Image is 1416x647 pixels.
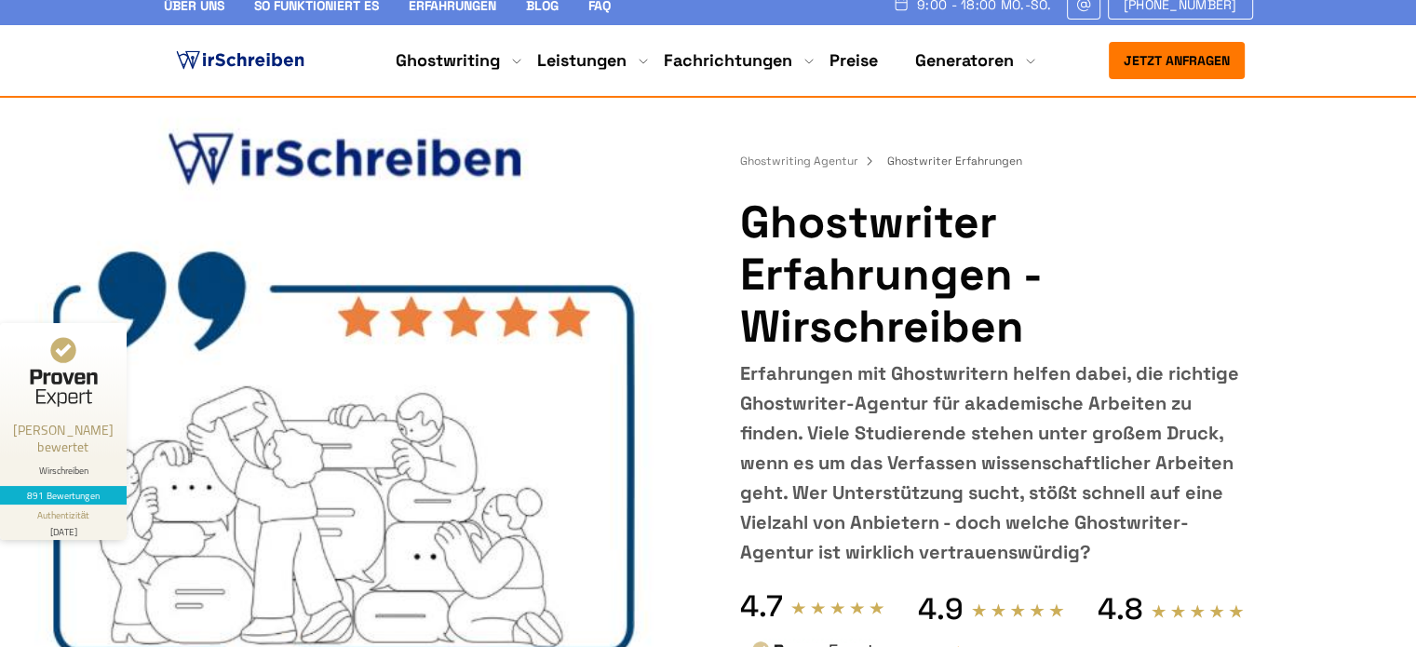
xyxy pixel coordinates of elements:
[1151,603,1245,619] img: stars
[790,600,885,616] img: stars
[7,465,119,477] div: Wirschreiben
[37,508,90,522] div: Authentizität
[537,49,627,72] a: Leistungen
[7,522,119,536] div: [DATE]
[887,154,1022,168] span: Ghostwriter Erfahrungen
[918,590,964,627] div: 4.9
[915,49,1014,72] a: Generatoren
[971,602,1065,618] img: stars
[1109,42,1245,79] button: Jetzt anfragen
[740,587,783,625] div: 4.7
[664,49,792,72] a: Fachrichtungen
[740,196,1244,353] h1: Ghostwriter Erfahrungen - Wirschreiben
[1098,590,1143,627] div: 4.8
[740,358,1244,567] div: Erfahrungen mit Ghostwritern helfen dabei, die richtige Ghostwriter-Agentur für akademische Arbei...
[172,47,308,74] img: logo ghostwriter-österreich
[396,49,500,72] a: Ghostwriting
[740,154,883,168] a: Ghostwriting Agentur
[829,49,878,71] a: Preise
